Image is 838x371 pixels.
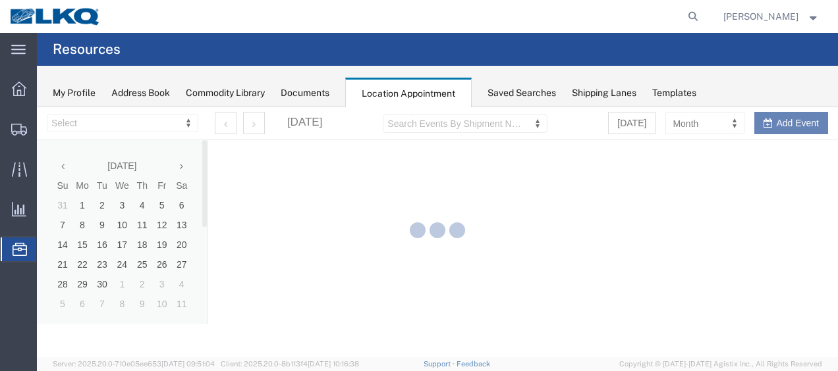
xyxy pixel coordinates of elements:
span: Robert Benette [723,9,798,24]
a: Feedback [457,360,490,368]
span: Client: 2025.20.0-8b113f4 [221,360,359,368]
div: Shipping Lanes [572,86,636,100]
div: Documents [281,86,329,100]
span: [DATE] 09:51:04 [161,360,215,368]
div: Commodity Library [186,86,265,100]
div: Location Appointment [345,78,472,108]
img: logo [9,7,101,26]
div: Address Book [111,86,170,100]
span: [DATE] 10:16:38 [308,360,359,368]
div: My Profile [53,86,96,100]
div: Saved Searches [488,86,556,100]
span: Server: 2025.20.0-710e05ee653 [53,360,215,368]
div: Templates [652,86,696,100]
span: Copyright © [DATE]-[DATE] Agistix Inc., All Rights Reserved [619,359,822,370]
h4: Resources [53,33,121,66]
button: [PERSON_NAME] [723,9,820,24]
a: Support [424,360,457,368]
